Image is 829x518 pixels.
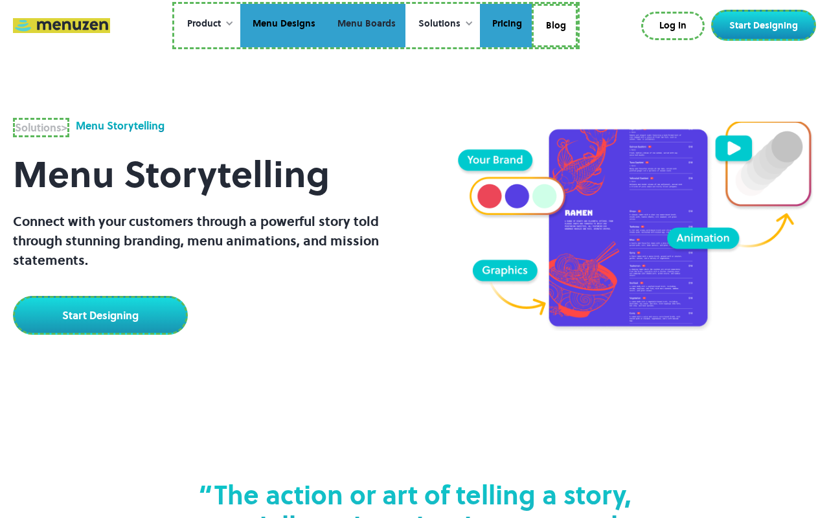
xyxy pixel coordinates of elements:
a: Pricing [480,4,532,48]
a: Menu Designs [240,4,325,48]
div: Product [174,4,240,44]
a: Solutions> [13,118,69,137]
strong: Solutions [15,120,62,135]
div: Product [187,17,221,31]
a: Log In [641,12,705,40]
div: Menu Storytelling [76,118,165,137]
div: Solutions [405,4,480,44]
a: Start Designing [711,10,816,41]
a: Menu Boards [325,4,405,48]
div: Solutions [418,17,460,31]
p: Connect with your customers through a powerful story told through stunning branding, menu animati... [13,212,389,270]
h1: Menu Storytelling [13,137,389,212]
a: Blog [532,4,578,48]
a: Start Designing [13,296,188,335]
div: > [15,120,67,135]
